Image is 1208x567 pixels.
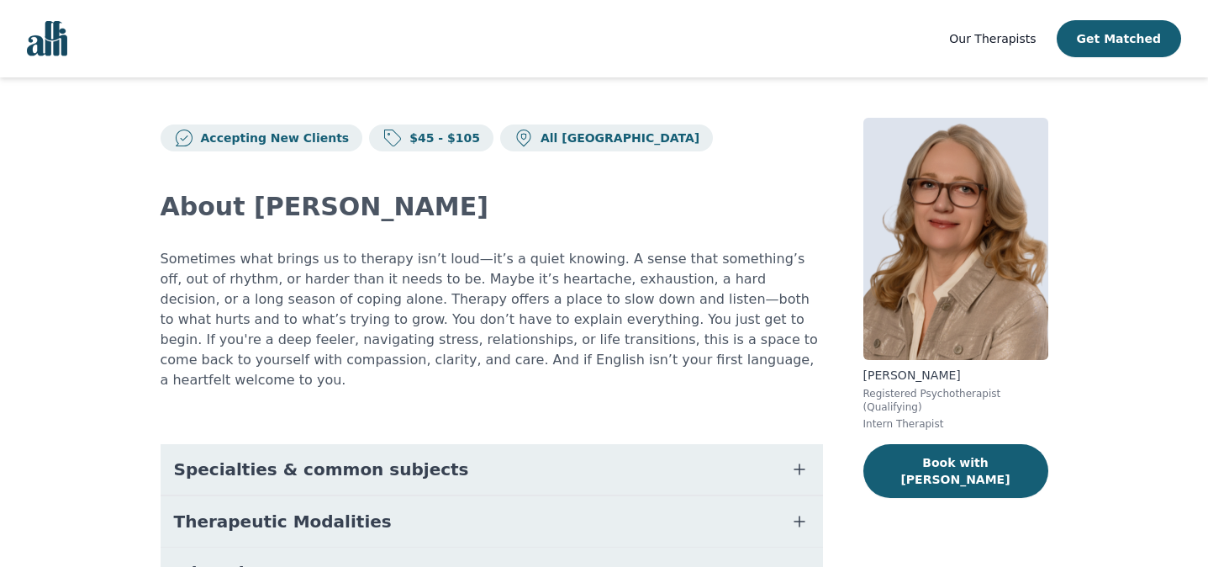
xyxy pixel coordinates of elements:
p: Intern Therapist [863,417,1048,431]
p: Accepting New Clients [194,130,350,146]
p: All [GEOGRAPHIC_DATA] [534,130,699,146]
img: alli logo [27,21,67,56]
img: Siobhan_Chandler [863,118,1048,360]
span: Our Therapists [949,32,1036,45]
h2: About [PERSON_NAME] [161,192,823,222]
button: Specialties & common subjects [161,444,823,495]
span: Specialties & common subjects [174,458,469,481]
button: Get Matched [1057,20,1181,57]
p: $45 - $105 [403,130,480,146]
p: Registered Psychotherapist (Qualifying) [863,387,1048,414]
span: Therapeutic Modalities [174,510,392,533]
p: Sometimes what brings us to therapy isn’t loud—it’s a quiet knowing. A sense that something’s off... [161,249,823,390]
button: Book with [PERSON_NAME] [863,444,1048,498]
button: Therapeutic Modalities [161,496,823,547]
a: Our Therapists [949,29,1036,49]
p: [PERSON_NAME] [863,367,1048,384]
